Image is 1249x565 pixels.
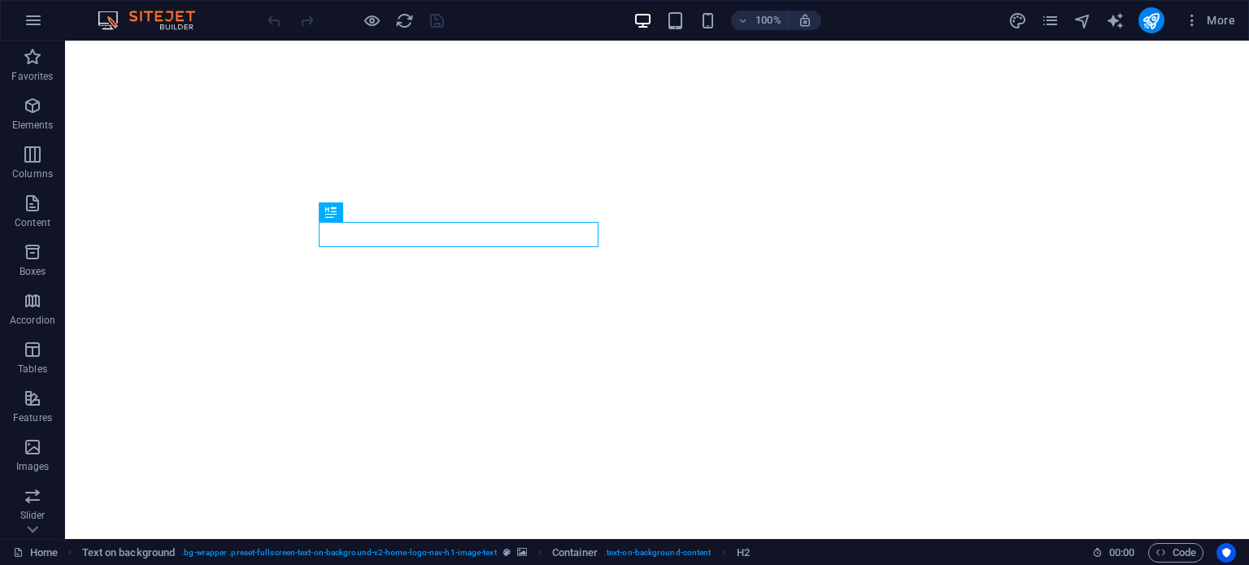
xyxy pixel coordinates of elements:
[604,543,712,563] span: . text-on-background-content
[1092,543,1135,563] h6: Session time
[1138,7,1164,33] button: publish
[731,11,789,30] button: 100%
[552,543,598,563] span: Click to select. Double-click to edit
[1041,11,1060,30] i: Pages (Ctrl+Alt+S)
[1106,11,1125,30] button: text_generator
[181,543,496,563] span: . bg-wrapper .preset-fullscreen-text-on-background-v2-home-logo-nav-h1-image-text
[82,543,750,563] nav: breadcrumb
[13,543,58,563] a: Click to cancel selection. Double-click to open Pages
[1109,543,1134,563] span: 00 00
[82,543,176,563] span: Click to select. Double-click to edit
[11,70,53,83] p: Favorites
[13,411,52,424] p: Features
[15,216,50,229] p: Content
[20,509,46,522] p: Slider
[1148,543,1203,563] button: Code
[20,265,46,278] p: Boxes
[1008,11,1027,30] i: Design (Ctrl+Alt+Y)
[12,167,53,180] p: Columns
[1041,11,1060,30] button: pages
[1106,11,1125,30] i: AI Writer
[362,11,381,30] button: Click here to leave preview mode and continue editing
[1073,11,1092,30] i: Navigator
[1184,12,1235,28] span: More
[12,119,54,132] p: Elements
[1216,543,1236,563] button: Usercentrics
[395,11,414,30] i: Reload page
[1142,11,1160,30] i: Publish
[755,11,781,30] h6: 100%
[1073,11,1093,30] button: navigator
[1008,11,1028,30] button: design
[1155,543,1196,563] span: Code
[94,11,215,30] img: Editor Logo
[503,548,511,557] i: This element is a customizable preset
[394,11,414,30] button: reload
[1177,7,1242,33] button: More
[798,13,812,28] i: On resize automatically adjust zoom level to fit chosen device.
[16,460,50,473] p: Images
[10,314,55,327] p: Accordion
[18,363,47,376] p: Tables
[737,543,750,563] span: Click to select. Double-click to edit
[1121,546,1123,558] span: :
[517,548,527,557] i: This element contains a background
